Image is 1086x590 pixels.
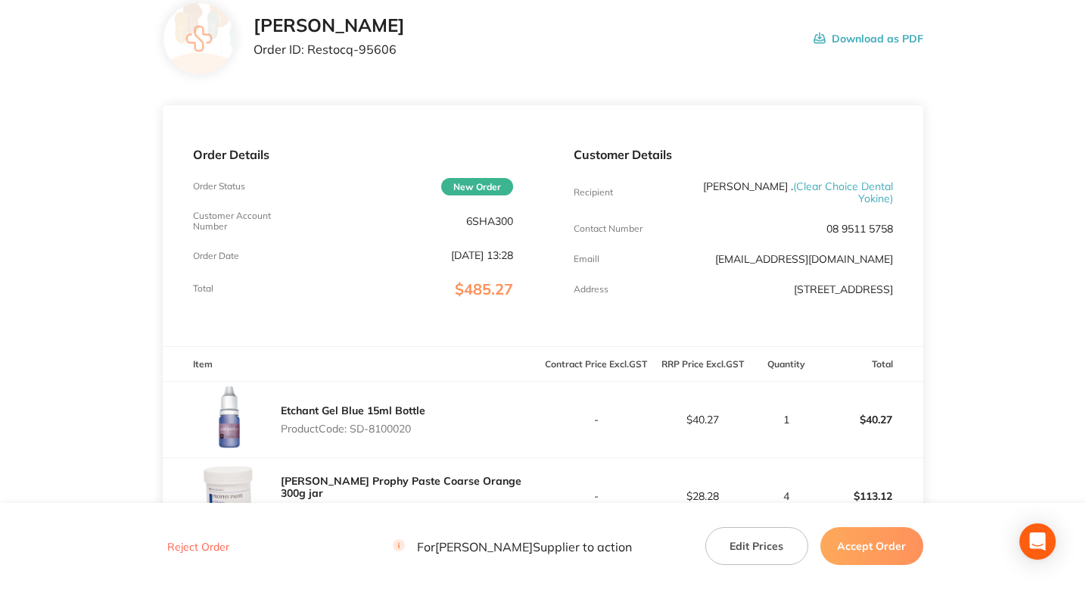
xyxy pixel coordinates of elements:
[451,249,513,261] p: [DATE] 13:28
[826,223,893,235] p: 08 9511 5758
[817,478,923,514] p: $113.12
[574,187,613,198] p: Recipient
[649,346,756,382] th: RRP Price Excl. GST
[757,414,816,426] p: 1
[680,180,893,204] p: [PERSON_NAME] .
[281,474,521,500] a: [PERSON_NAME] Prophy Paste Coarse Orange 300g jar
[441,178,513,195] span: New Order
[650,414,755,426] p: $40.27
[574,284,608,295] p: Address
[756,346,817,382] th: Quantity
[817,401,923,438] p: $40.27
[544,490,649,502] p: -
[574,254,599,264] p: Emaill
[817,346,923,382] th: Total
[193,458,269,534] img: amxhZnVseA
[281,404,425,417] a: Etchant Gel Blue 15ml Bottle
[1019,523,1056,560] div: Open Intercom Messenger
[574,223,643,234] p: Contact Number
[254,15,405,36] h2: [PERSON_NAME]
[814,15,923,62] button: Download as PDF
[574,148,893,161] p: Customer Details
[650,490,755,502] p: $28.28
[163,540,234,554] button: Reject Order
[455,279,513,298] span: $485.27
[793,179,893,205] span: ( Clear Choice Dental Yokine )
[715,252,893,266] a: [EMAIL_ADDRESS][DOMAIN_NAME]
[193,382,269,457] img: YjB0ZTQ2MA
[193,283,213,294] p: Total
[794,283,893,295] p: [STREET_ADDRESS]
[193,211,300,232] p: Customer Account Number
[193,251,239,261] p: Order Date
[705,527,808,565] button: Edit Prices
[757,490,816,502] p: 4
[466,215,513,227] p: 6SHA300
[163,346,543,382] th: Item
[193,148,512,161] p: Order Details
[393,539,632,554] p: For [PERSON_NAME] Supplier to action
[543,346,650,382] th: Contract Price Excl. GST
[193,181,245,192] p: Order Status
[281,423,425,435] p: Product Code: SD-8100020
[254,42,405,56] p: Order ID: Restocq- 95606
[544,414,649,426] p: -
[820,527,923,565] button: Accept Order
